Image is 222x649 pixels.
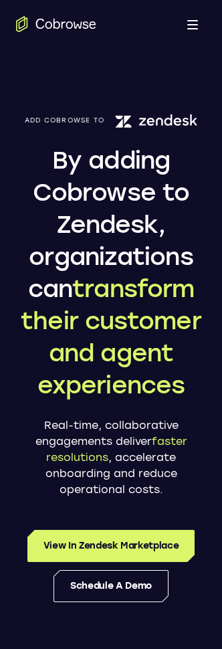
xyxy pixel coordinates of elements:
span: Add Cobrowse to [25,116,105,124]
span: transform their customer and agent experiences [21,274,201,399]
a: Go to the home page [16,16,96,32]
a: Schedule a Demo [53,570,169,602]
h1: By adding Cobrowse to Zendesk, organizations can [16,145,206,401]
p: Real-time, collaborative engagements deliver , accelerate onboarding and reduce operational costs. [16,418,206,498]
img: Zendesk logo [115,112,197,128]
a: View in Zendesk Marketplace [27,530,195,562]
